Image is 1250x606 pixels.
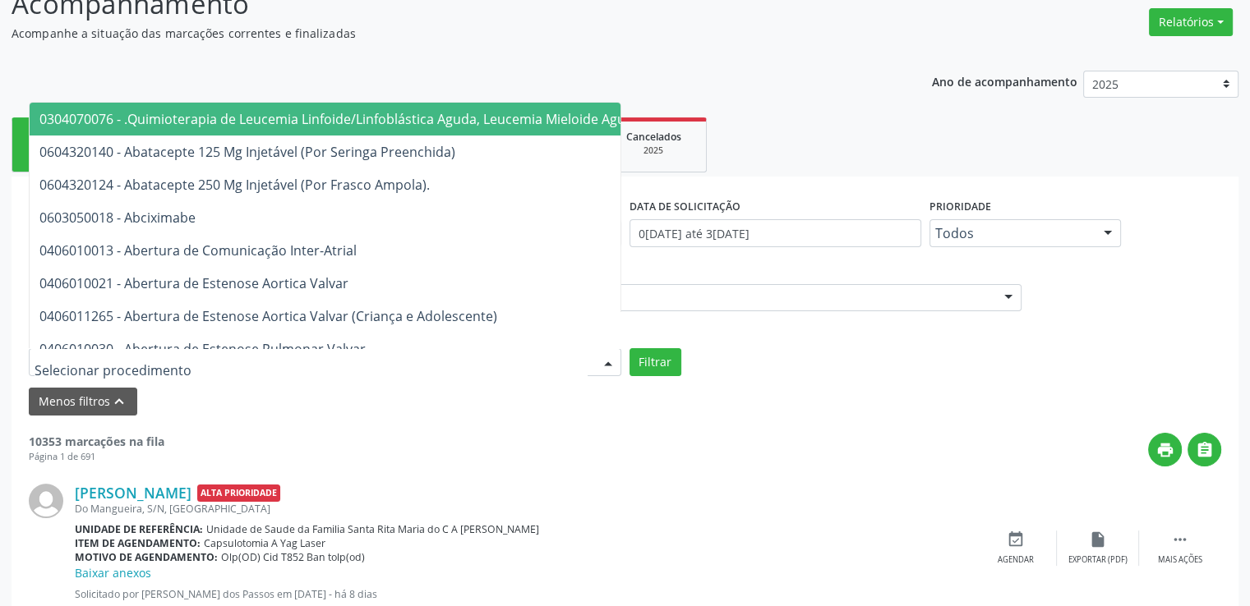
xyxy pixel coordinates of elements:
[612,145,694,157] div: 2025
[1196,441,1214,459] i: 
[197,484,280,502] span: Alta Prioridade
[29,434,164,449] strong: 10353 marcações na fila
[39,274,348,292] span: 0406010021 - Abertura de Estenose Aortica Valvar
[75,536,201,550] b: Item de agendamento:
[29,484,63,518] img: img
[1171,530,1189,549] i: 
[35,354,588,387] input: Selecionar procedimento
[75,484,191,502] a: [PERSON_NAME]
[24,149,106,162] div: Nova marcação
[630,219,921,247] input: Selecione um intervalo
[1007,530,1025,549] i: event_available
[39,110,1215,128] span: 0304070076 - .Quimioterapia de Leucemia Linfoide/Linfoblástica Aguda, Leucemia Mieloide Aguda e L...
[630,194,740,219] label: DATA DE SOLICITAÇÃO
[75,587,975,601] p: Solicitado por [PERSON_NAME] dos Passos em [DATE] - há 8 dias
[39,143,455,161] span: 0604320140 - Abatacepte 125 Mg Injetável (Por Seringa Preenchida)
[206,522,539,536] span: Unidade de Saude da Familia Santa Rita Maria do C A [PERSON_NAME]
[12,25,870,42] p: Acompanhe a situação das marcações correntes e finalizadas
[932,71,1077,91] p: Ano de acompanhamento
[1188,433,1221,466] button: 
[29,450,164,464] div: Página 1 de 691
[1148,433,1182,466] button: print
[998,554,1034,566] div: Agendar
[39,241,357,259] span: 0406010013 - Abertura de Comunicação Inter-Atrial
[1068,554,1128,566] div: Exportar (PDF)
[39,307,497,325] span: 0406011265 - Abertura de Estenose Aortica Valvar (Criança e Adolescente)
[39,209,196,227] span: 0603050018 - Abciximabe
[1089,530,1107,549] i: insert_drive_file
[110,393,128,411] i: keyboard_arrow_up
[39,176,430,194] span: 0604320124 - Abatacepte 250 Mg Injetável (Por Frasco Ampola).
[929,194,991,219] label: Prioridade
[75,502,975,516] div: Do Mangueira, S/N, [GEOGRAPHIC_DATA]
[1149,8,1233,36] button: Relatórios
[1158,554,1202,566] div: Mais ações
[626,130,681,144] span: Cancelados
[75,565,151,581] a: Baixar anexos
[75,522,203,536] b: Unidade de referência:
[935,225,1088,241] span: Todos
[75,550,218,564] b: Motivo de agendamento:
[39,340,366,358] span: 0406010030 - Abertura de Estenose Pulmonar Valvar
[630,348,681,376] button: Filtrar
[204,536,325,550] span: Capsulotomia A Yag Laser
[29,388,137,416] button: Menos filtroskeyboard_arrow_up
[221,550,365,564] span: Olp(OD) Cid T852 Ban tolp(od)
[1156,441,1174,459] i: print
